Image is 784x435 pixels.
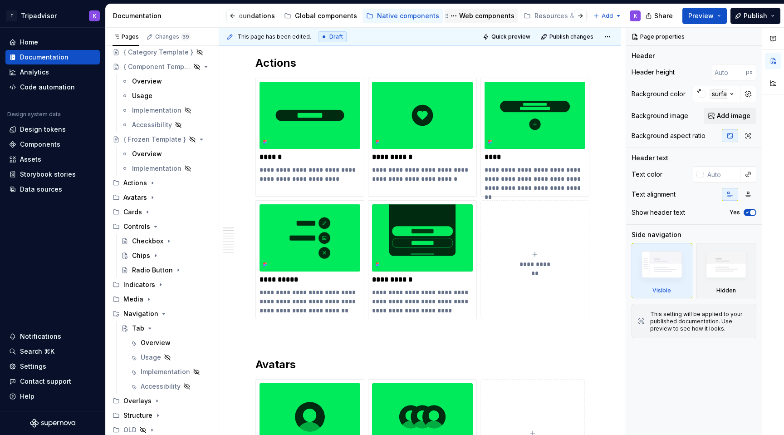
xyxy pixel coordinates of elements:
div: Implementation [132,106,181,115]
div: Avatars [109,190,215,205]
div: Media [109,292,215,306]
a: Documentation [5,50,100,64]
div: Storybook stories [20,170,76,179]
div: Text color [632,170,662,179]
button: Preview [682,8,727,24]
a: Data sources [5,182,100,197]
a: Code automation [5,80,100,94]
div: K [93,12,96,20]
div: Visible [632,243,692,298]
div: Overlays [123,396,152,405]
div: Background image [632,111,688,120]
span: This page has been edited. [237,33,311,40]
a: Accessibility [126,379,215,394]
div: Actions [123,178,147,188]
button: Publish changes [538,30,598,43]
div: Accessibility [132,120,172,129]
a: Usage [118,89,215,103]
span: 39 [181,33,191,40]
div: Cards [123,208,142,217]
div: surface [710,89,737,99]
img: 2730649b-06f9-44a6-8cd2-39db5ebc6ebc.png [372,82,473,149]
a: Web components [445,9,518,23]
div: Search ⌘K [20,347,54,356]
div: Native components [377,11,439,20]
a: Assets [5,152,100,167]
div: Navigation [109,306,215,321]
a: { Category Template } [109,45,215,59]
span: Publish changes [549,33,593,40]
button: Help [5,389,100,404]
div: Web components [459,11,514,20]
div: Hidden [696,243,757,298]
span: Preview [688,11,714,20]
div: Pages [113,33,139,40]
button: Add [590,10,624,22]
span: Quick preview [491,33,530,40]
div: Components [20,140,60,149]
div: Background aspect ratio [632,131,706,140]
div: Cards [109,205,215,219]
div: Overview [141,338,171,347]
div: Implementation [132,164,181,173]
a: Overview [118,74,215,89]
a: Supernova Logo [30,419,75,428]
a: Native components [363,9,443,23]
label: Yes [730,209,740,216]
button: Share [641,8,679,24]
div: Header [632,51,655,60]
a: Resources & tools [520,9,606,23]
a: Design tokens [5,122,100,137]
div: Tripadvisor [21,11,57,20]
div: Hidden [716,287,736,294]
div: Data sources [20,185,62,194]
div: Text alignment [632,190,676,199]
div: K [634,12,637,20]
span: Add [602,12,613,20]
a: Analytics [5,65,100,79]
div: { Component Template } [123,62,191,71]
div: Documentation [20,53,69,62]
div: Show header text [632,208,685,217]
div: Help [20,392,34,401]
a: Overview [126,336,215,350]
img: d911ed27-efa7-4fba-9aa5-aebb4df0238f.png [260,82,360,149]
a: Storybook stories [5,167,100,182]
div: Header height [632,68,675,77]
a: { Component Template } [109,59,215,74]
div: Design system data [7,111,61,118]
div: Settings [20,362,46,371]
a: Implementation [126,365,215,379]
div: Assets [20,155,41,164]
div: T [6,10,17,21]
div: Structure [123,411,152,420]
a: Overview [118,147,215,161]
div: Global components [295,11,357,20]
span: Publish [744,11,767,20]
p: px [746,69,753,76]
a: Components [5,137,100,152]
div: Page tree [70,7,434,25]
div: Documentation [113,11,215,20]
a: Implementation [118,103,215,118]
div: Overlays [109,394,215,408]
div: Code automation [20,83,75,92]
div: Accessibility [141,382,181,391]
div: Indicators [109,277,215,292]
div: Indicators [123,280,155,289]
div: Background color [632,89,686,99]
span: Draft [329,33,343,40]
div: Tab [132,324,144,333]
a: Settings [5,359,100,374]
a: Global components [280,9,361,23]
div: Resources & tools [534,11,592,20]
button: Add image [704,108,756,124]
input: Auto [711,64,746,80]
div: OLD [123,425,137,435]
h2: Avatars [255,357,585,372]
a: Home [5,35,100,49]
input: Auto [704,166,740,183]
button: surface [693,86,740,102]
img: c2046b6f-76f3-41c7-abe9-1e9f6f1bb697.png [260,204,360,272]
a: Accessibility [118,118,215,132]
